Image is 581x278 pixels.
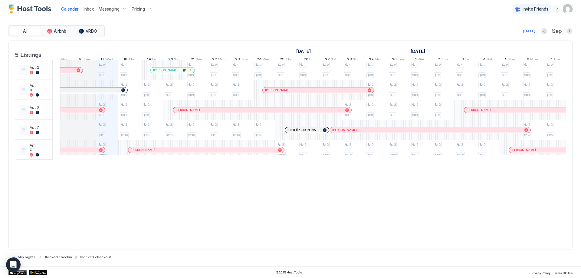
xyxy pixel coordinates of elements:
span: $83 [390,73,395,77]
button: VRBO [73,27,103,35]
span: $83 [435,93,440,97]
span: 2 [148,83,149,87]
a: September 23, 2025 [234,56,249,64]
span: 25 [280,57,284,63]
span: Sep [552,28,562,35]
span: $83 [457,93,462,97]
span: 2 [461,142,463,146]
span: Apt 4 [30,83,39,92]
span: 2 [237,63,239,67]
a: September 24, 2025 [255,56,272,64]
span: $130 [367,153,374,157]
span: [PERSON_NAME] Class [153,68,182,72]
span: 2 [349,63,351,67]
a: September 27, 2025 [323,56,338,64]
a: September 25, 2025 [278,56,294,64]
span: $83 [233,73,238,77]
button: More options [41,146,49,153]
span: $116 [166,133,172,137]
span: 2 [148,123,149,126]
span: 5 Listings [15,50,41,59]
span: [PERSON_NAME] [131,148,155,152]
span: Wed [105,57,113,63]
span: Sun [353,57,359,63]
span: 2 [394,103,396,106]
span: 2 [170,123,172,126]
span: 2 [394,83,396,87]
span: $83 [412,93,418,97]
span: Thu [128,57,135,63]
span: Mon [61,57,68,63]
span: $83 [367,73,373,77]
span: 6 [527,57,529,63]
span: $83 [121,93,126,97]
span: Fri [309,57,313,63]
span: 2 [461,83,463,87]
div: App Store [8,270,27,275]
a: September 19, 2025 [146,56,158,64]
span: $120 [524,133,531,137]
span: 2 [304,63,306,67]
a: October 3, 2025 [460,56,471,64]
a: October 1, 2025 [409,47,427,56]
span: Mon [375,57,382,63]
span: [PERSON_NAME] [467,108,491,112]
button: Next month [566,28,573,34]
span: Fri [152,57,156,63]
button: More options [41,106,49,113]
span: 2 [125,63,127,67]
a: Privacy Policy [530,269,550,276]
span: 2 [103,142,105,146]
div: menu [41,66,49,74]
span: $83 [323,73,328,77]
span: $83 [121,113,126,117]
span: $83 [233,93,238,97]
span: 2 [484,142,485,146]
span: 2 [125,103,127,106]
span: Sat [487,57,492,63]
button: More options [41,66,49,74]
span: 2 [394,63,396,67]
a: September 30, 2025 [390,56,406,64]
span: $122 [547,133,553,137]
span: $83 [547,73,552,77]
span: 2 [438,57,440,63]
span: 22 [212,57,217,63]
span: 7 [550,57,552,63]
span: Sun [195,57,202,63]
span: $116 [233,133,240,137]
span: $83 [143,93,149,97]
span: Wed [263,57,271,63]
span: $116 [143,133,150,137]
span: $83 [188,73,194,77]
span: $83 [300,73,306,77]
a: September 15, 2025 [54,56,70,64]
a: September 26, 2025 [302,56,315,64]
span: $116 [121,133,128,137]
span: $83 [99,73,104,77]
span: 2 [551,63,553,67]
span: 1 [415,57,417,63]
span: $83 [99,113,104,117]
span: Messaging [99,6,120,12]
span: $83 [524,93,530,97]
span: Apt 6 [30,105,39,110]
span: 28 [347,57,352,63]
span: 2 [192,83,194,87]
span: $130 [345,153,352,157]
span: 20 [168,57,173,63]
span: $130 [278,153,285,157]
span: Apt 2 [30,65,39,70]
span: 2 [394,142,396,146]
span: $83 [479,93,485,97]
div: menu [553,5,560,13]
span: $83 [166,93,171,97]
span: 2 [416,142,418,146]
span: Fri [465,57,469,63]
a: Google Play Store [29,270,47,275]
span: 2 [506,83,508,87]
span: 2 [506,63,508,67]
span: Sat [331,57,336,63]
span: 2 [170,83,172,87]
span: 4 [483,57,486,63]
